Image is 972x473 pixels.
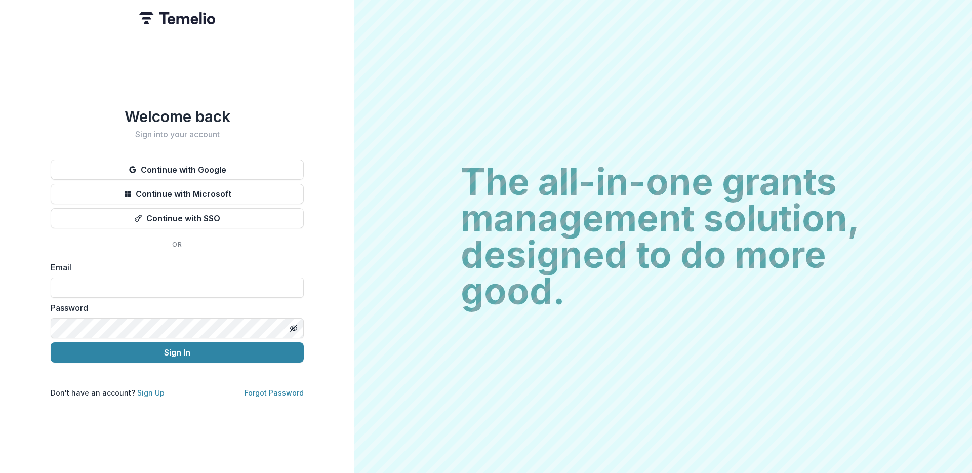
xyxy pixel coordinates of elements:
img: Temelio [139,12,215,24]
h2: Sign into your account [51,130,304,139]
button: Continue with Microsoft [51,184,304,204]
a: Forgot Password [245,388,304,397]
button: Continue with SSO [51,208,304,228]
h1: Welcome back [51,107,304,126]
label: Email [51,261,298,273]
a: Sign Up [137,388,165,397]
button: Continue with Google [51,160,304,180]
p: Don't have an account? [51,387,165,398]
button: Toggle password visibility [286,320,302,336]
label: Password [51,302,298,314]
button: Sign In [51,342,304,363]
